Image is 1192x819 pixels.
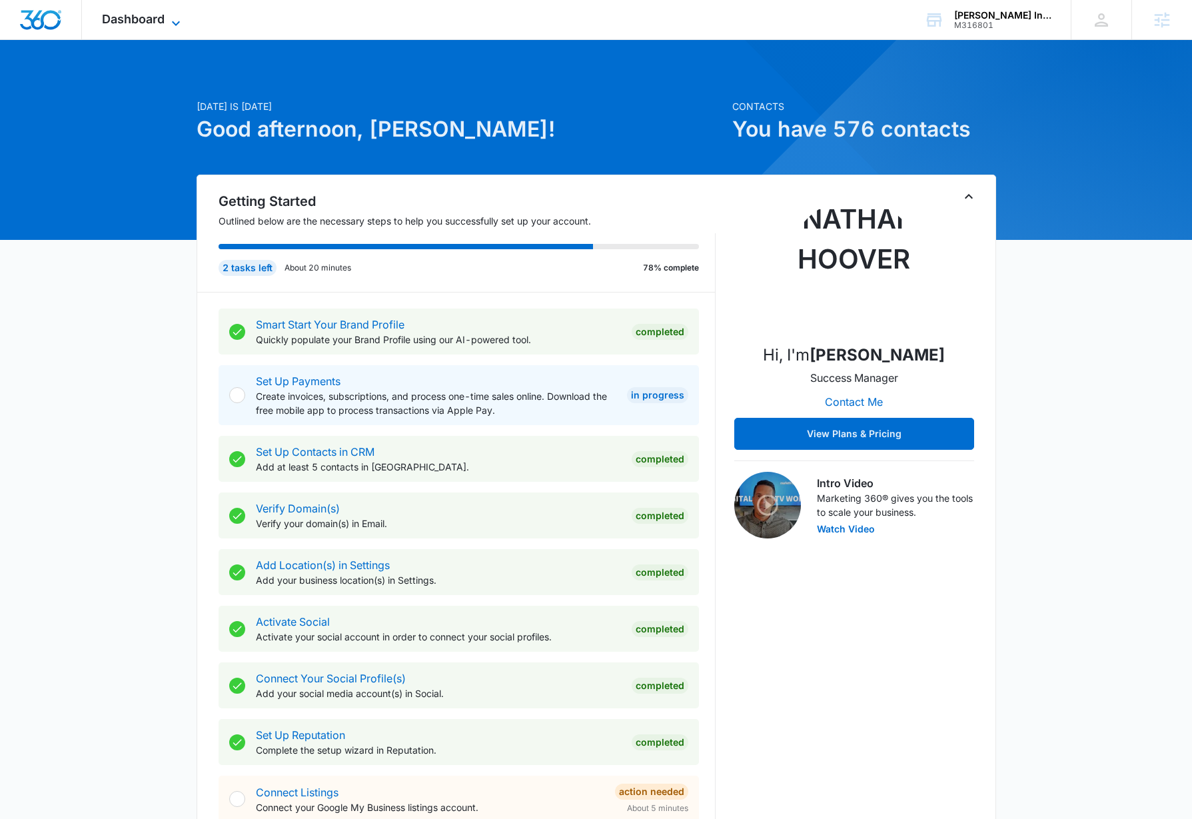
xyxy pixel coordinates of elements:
strong: [PERSON_NAME] [810,345,945,365]
button: Toggle Collapse [961,189,977,205]
h1: You have 576 contacts [732,113,996,145]
p: Contacts [732,99,996,113]
button: View Plans & Pricing [734,418,974,450]
button: Contact Me [812,386,896,418]
p: About 20 minutes [285,262,351,274]
a: Set Up Payments [256,375,340,388]
p: Marketing 360® gives you the tools to scale your business. [817,491,974,519]
img: Nathan Hoover [788,199,921,333]
p: Add your business location(s) in Settings. [256,573,621,587]
div: account name [954,10,1051,21]
a: Smart Start Your Brand Profile [256,318,404,331]
a: Set Up Contacts in CRM [256,445,374,458]
div: Completed [632,324,688,340]
a: Connect Your Social Profile(s) [256,672,406,685]
a: Connect Listings [256,786,338,799]
a: Set Up Reputation [256,728,345,742]
h2: Getting Started [219,191,716,211]
p: Add at least 5 contacts in [GEOGRAPHIC_DATA]. [256,460,621,474]
p: Verify your domain(s) in Email. [256,516,621,530]
p: Complete the setup wizard in Reputation. [256,743,621,757]
p: Success Manager [810,370,898,386]
button: Watch Video [817,524,875,534]
div: Completed [632,621,688,637]
span: Dashboard [102,12,165,26]
p: Create invoices, subscriptions, and process one-time sales online. Download the free mobile app t... [256,389,616,417]
p: Hi, I'm [763,343,945,367]
p: 78% complete [643,262,699,274]
div: Completed [632,564,688,580]
p: Quickly populate your Brand Profile using our AI-powered tool. [256,333,621,347]
div: Action Needed [615,784,688,800]
h3: Intro Video [817,475,974,491]
p: Outlined below are the necessary steps to help you successfully set up your account. [219,214,716,228]
span: About 5 minutes [627,802,688,814]
div: In Progress [627,387,688,403]
a: Add Location(s) in Settings [256,558,390,572]
p: Activate your social account in order to connect your social profiles. [256,630,621,644]
img: Intro Video [734,472,801,538]
div: Completed [632,678,688,694]
a: Activate Social [256,615,330,628]
div: 2 tasks left [219,260,277,276]
h1: Good afternoon, [PERSON_NAME]! [197,113,724,145]
p: Add your social media account(s) in Social. [256,686,621,700]
p: Connect your Google My Business listings account. [256,800,604,814]
a: Verify Domain(s) [256,502,340,515]
div: Completed [632,508,688,524]
p: [DATE] is [DATE] [197,99,724,113]
div: Completed [632,734,688,750]
div: account id [954,21,1051,30]
div: Completed [632,451,688,467]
